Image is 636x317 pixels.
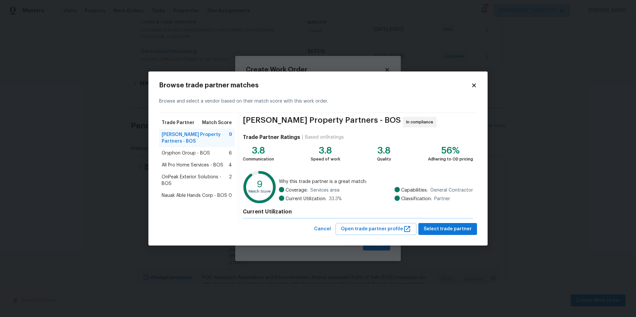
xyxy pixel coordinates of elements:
div: Based on 9 ratings [305,134,344,141]
span: In compliance [406,119,436,125]
button: Open trade partner profile [336,223,416,235]
div: 3.8 [377,147,391,154]
span: [PERSON_NAME] Property Partners - BOS [243,117,401,127]
span: All Pro Home Services - BOS [162,162,223,168]
text: 9 [257,179,263,189]
span: 6 [229,150,232,157]
span: [PERSON_NAME] Property Partners - BOS [162,131,229,145]
div: Quality [377,156,391,162]
span: 2 [229,174,232,187]
div: | [300,134,305,141]
span: 4 [229,162,232,168]
span: Nauak Able Hands Corp - BOS [162,192,227,199]
h4: Trade Partner Ratings [243,134,300,141]
span: Capabilities: [401,187,428,194]
span: 33.3 % [329,196,342,202]
span: Partner [434,196,450,202]
h4: Current Utilization [243,208,473,215]
div: Adhering to OD pricing [428,156,473,162]
div: 3.8 [311,147,340,154]
span: Services area [310,187,340,194]
span: Trade Partner [162,119,194,126]
span: Select trade partner [424,225,472,233]
button: Cancel [311,223,334,235]
span: OnPeak Exterior Solutions - BOS [162,174,229,187]
span: 0 [229,192,232,199]
span: Open trade partner profile [341,225,411,233]
div: 3.8 [243,147,274,154]
span: General Contractor [430,187,473,194]
div: 56% [428,147,473,154]
div: Speed of work [311,156,340,162]
span: Cancel [314,225,331,233]
span: Gryphon Group - BOS [162,150,210,157]
h2: Browse trade partner matches [159,82,471,89]
button: Select trade partner [418,223,477,235]
div: Browse and select a vendor based on their match score with this work order. [159,90,477,113]
div: Communication [243,156,274,162]
span: 9 [229,131,232,145]
span: Classification: [401,196,432,202]
span: Why this trade partner is a great match: [279,178,473,185]
span: Match Score [202,119,232,126]
span: Current Utilization: [286,196,326,202]
span: Coverage: [286,187,308,194]
text: Match Score [248,190,271,193]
